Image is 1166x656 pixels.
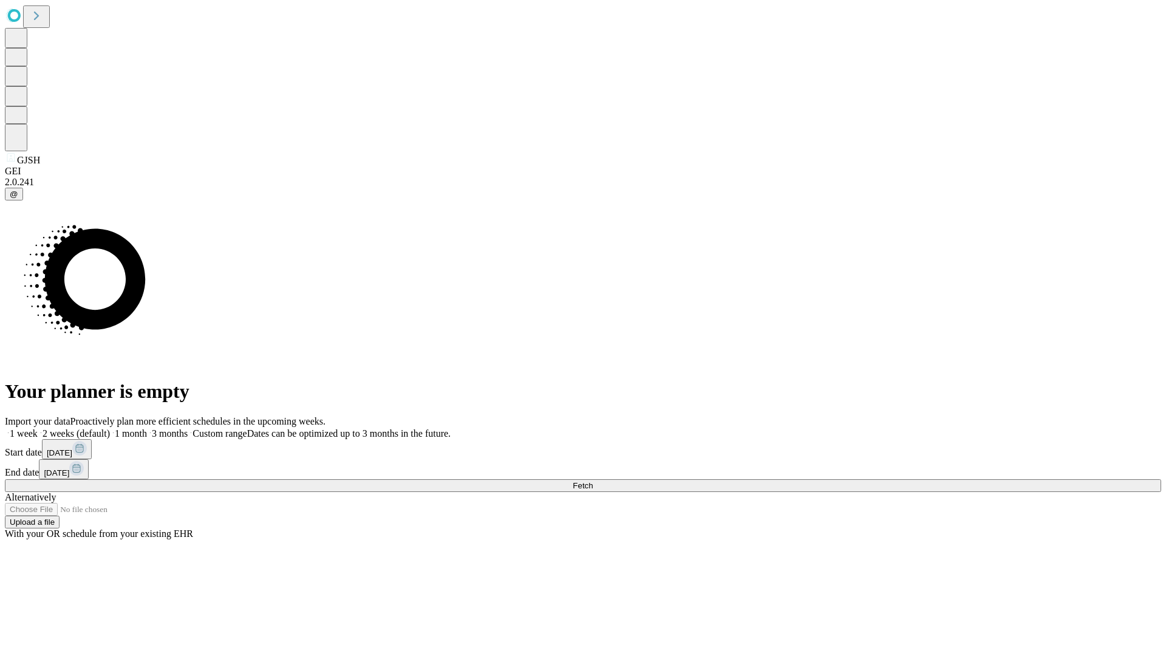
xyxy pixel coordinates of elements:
div: End date [5,459,1161,479]
span: With your OR schedule from your existing EHR [5,528,193,539]
div: 2.0.241 [5,177,1161,188]
span: Custom range [193,428,247,439]
span: [DATE] [47,448,72,457]
button: @ [5,188,23,200]
button: Upload a file [5,516,60,528]
span: [DATE] [44,468,69,477]
span: Dates can be optimized up to 3 months in the future. [247,428,451,439]
span: Alternatively [5,492,56,502]
span: Proactively plan more efficient schedules in the upcoming weeks. [70,416,326,426]
span: Import your data [5,416,70,426]
h1: Your planner is empty [5,380,1161,403]
span: 1 week [10,428,38,439]
span: 1 month [115,428,147,439]
div: Start date [5,439,1161,459]
button: [DATE] [39,459,89,479]
div: GEI [5,166,1161,177]
button: Fetch [5,479,1161,492]
span: @ [10,190,18,199]
span: Fetch [573,481,593,490]
span: GJSH [17,155,40,165]
span: 2 weeks (default) [43,428,110,439]
span: 3 months [152,428,188,439]
button: [DATE] [42,439,92,459]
